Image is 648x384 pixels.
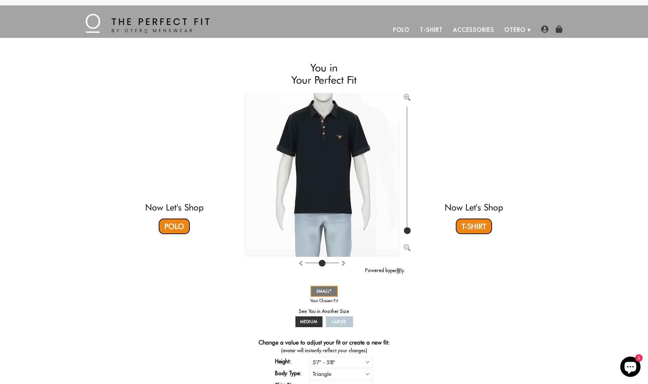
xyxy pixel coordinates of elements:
[341,261,346,266] img: Rotate counter clockwise
[541,25,549,33] img: user-account-icon.png
[332,319,346,324] span: LARGE
[404,244,410,251] img: Zoom out
[445,202,503,212] a: Now Let's Shop
[499,22,531,38] a: Otero
[341,258,346,267] button: Rotate counter clockwise
[448,22,499,38] a: Accessories
[404,94,410,101] img: Zoom in
[295,316,322,327] a: MEDIUM
[86,14,209,33] img: The Perfect Fit - by Otero Menswear - Logo
[145,202,204,212] a: Now Let's Shop
[159,219,190,234] a: Polo
[404,243,410,250] button: Zoom out
[244,347,404,354] span: (avatar will instantly reflect your changes)
[618,357,643,379] inbox-online-store-chat: Shopify online store chat
[388,22,415,38] a: Polo
[244,93,400,257] img: Brand%2fOtero%2f10004-v2-T%2f56%2f7-S%2fAv%2f29df1977-7dea-11ea-9f6a-0e35f21fd8c2%2fBlack%2f1%2ff...
[300,319,318,324] span: MEDIUM
[244,62,404,86] h2: You in Your Perfect Fit
[390,268,404,274] img: perfitly-logo_73ae6c82-e2e3-4a36-81b1-9e913f6ac5a1.png
[456,219,492,234] a: T-Shirt
[298,258,304,267] button: Rotate clockwise
[298,261,304,266] img: Rotate clockwise
[365,267,404,273] a: Powered by
[311,286,338,297] a: SMALL
[275,369,309,377] label: Body Type:
[415,22,448,38] a: T-Shirt
[275,357,309,365] label: Height:
[404,93,410,100] button: Zoom in
[316,289,332,294] span: SMALL
[555,25,563,33] img: shopping-bag-icon.png
[259,339,389,347] h4: Change a value to adjust your fit or create a new fit:
[326,316,353,327] a: LARGE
